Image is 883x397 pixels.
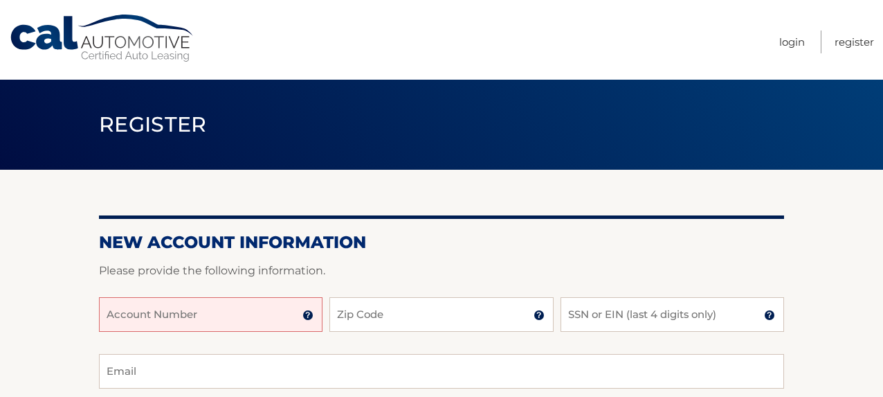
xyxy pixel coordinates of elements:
img: tooltip.svg [302,310,313,321]
a: Register [835,30,874,53]
img: tooltip.svg [534,310,545,321]
img: tooltip.svg [764,310,775,321]
input: Email [99,354,784,389]
input: Zip Code [329,297,553,332]
input: SSN or EIN (last 4 digits only) [561,297,784,332]
h2: New Account Information [99,232,784,253]
input: Account Number [99,297,322,332]
span: Register [99,112,207,137]
a: Cal Automotive [9,14,196,63]
a: Login [779,30,805,53]
p: Please provide the following information. [99,261,784,281]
